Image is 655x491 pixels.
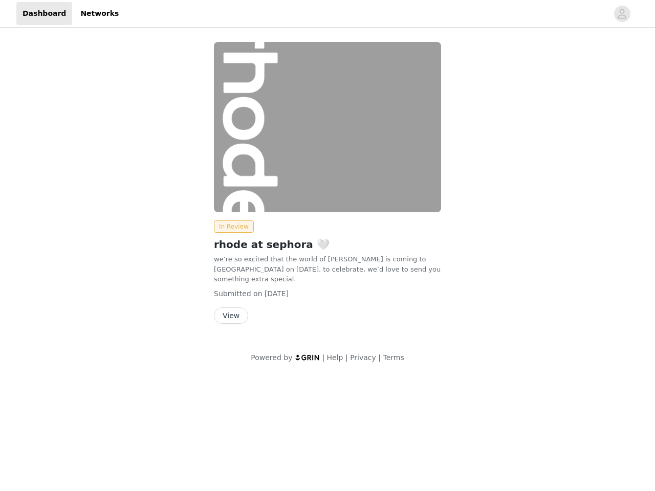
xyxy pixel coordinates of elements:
[295,354,320,361] img: logo
[214,42,441,212] img: rhode skin
[214,312,248,320] a: View
[345,353,348,362] span: |
[265,289,289,298] span: [DATE]
[378,353,381,362] span: |
[74,2,125,25] a: Networks
[350,353,376,362] a: Privacy
[617,6,627,22] div: avatar
[214,254,441,284] p: we’re so excited that the world of [PERSON_NAME] is coming to [GEOGRAPHIC_DATA] on [DATE]. to cel...
[327,353,343,362] a: Help
[16,2,72,25] a: Dashboard
[214,220,254,233] span: In Review
[383,353,404,362] a: Terms
[214,289,263,298] span: Submitted on
[214,237,441,252] h2: rhode at sephora 🤍
[251,353,292,362] span: Powered by
[322,353,325,362] span: |
[214,307,248,324] button: View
